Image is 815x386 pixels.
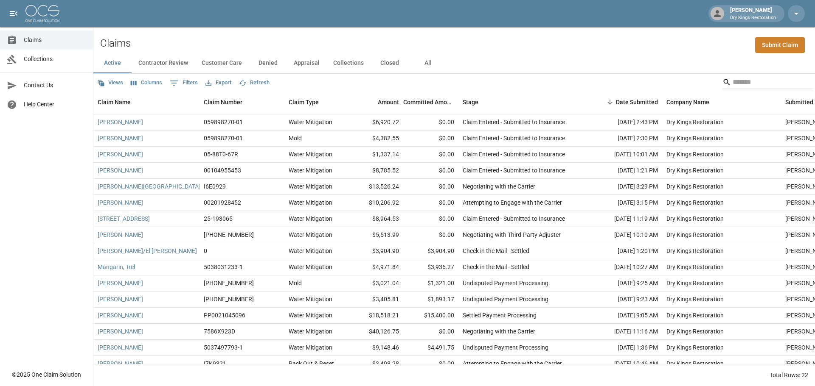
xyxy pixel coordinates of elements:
[463,150,565,158] div: Claim Entered - Submitted to Insurance
[98,166,143,175] a: [PERSON_NAME]
[204,90,242,114] div: Claim Number
[463,247,529,255] div: Check in the Mail - Settled
[348,243,403,259] div: $3,904.90
[204,118,243,126] div: 059898270-01
[371,53,409,73] button: Closed
[586,275,662,292] div: [DATE] 9:25 AM
[348,340,403,356] div: $9,148.46
[204,247,207,255] div: 0
[168,76,200,90] button: Show filters
[204,327,235,336] div: 7586X923D
[204,295,254,303] div: 1006-30-9191
[616,90,658,114] div: Date Submitted
[604,96,616,108] button: Sort
[289,343,332,352] div: Water Mitigation
[666,134,724,142] div: Dry Kings Restoration
[289,90,319,114] div: Claim Type
[98,359,143,368] a: [PERSON_NAME]
[586,147,662,163] div: [DATE] 10:01 AM
[403,90,458,114] div: Committed Amount
[403,227,458,243] div: $0.00
[326,53,371,73] button: Collections
[666,150,724,158] div: Dry Kings Restoration
[289,118,332,126] div: Water Mitigation
[463,182,535,191] div: Negotiating with the Carrier
[98,247,197,255] a: [PERSON_NAME]/El [PERSON_NAME]
[463,263,529,271] div: Check in the Mail - Settled
[98,327,143,336] a: [PERSON_NAME]
[666,359,724,368] div: Dry Kings Restoration
[289,182,332,191] div: Water Mitigation
[348,356,403,372] div: $3,498.28
[378,90,399,114] div: Amount
[204,263,243,271] div: 5038031233-1
[24,55,86,64] span: Collections
[586,227,662,243] div: [DATE] 10:10 AM
[284,90,348,114] div: Claim Type
[204,166,241,175] div: 00104955453
[666,263,724,271] div: Dry Kings Restoration
[755,37,805,53] a: Submit Claim
[348,275,403,292] div: $3,021.04
[204,230,254,239] div: 1006-35-5328
[289,327,332,336] div: Water Mitigation
[403,340,458,356] div: $4,491.75
[463,90,478,114] div: Stage
[348,90,403,114] div: Amount
[662,90,781,114] div: Company Name
[98,90,131,114] div: Claim Name
[289,134,302,142] div: Mold
[666,343,724,352] div: Dry Kings Restoration
[666,214,724,223] div: Dry Kings Restoration
[586,195,662,211] div: [DATE] 3:15 PM
[403,275,458,292] div: $1,321.00
[586,340,662,356] div: [DATE] 1:36 PM
[666,182,724,191] div: Dry Kings Restoration
[348,211,403,227] div: $8,964.53
[666,295,724,303] div: Dry Kings Restoration
[730,14,776,22] p: Dry Kings Restoration
[204,182,226,191] div: I6E0929
[463,214,565,223] div: Claim Entered - Submitted to Insurance
[98,343,143,352] a: [PERSON_NAME]
[237,76,272,89] button: Refresh
[25,5,59,22] img: ocs-logo-white-transparent.png
[666,327,724,336] div: Dry Kings Restoration
[204,279,254,287] div: 1006-30-9191
[200,90,284,114] div: Claim Number
[98,150,143,158] a: [PERSON_NAME]
[586,259,662,275] div: [DATE] 10:27 AM
[586,324,662,340] div: [DATE] 11:16 AM
[586,308,662,324] div: [DATE] 9:05 AM
[586,179,662,195] div: [DATE] 3:29 PM
[463,311,537,319] div: Settled Payment Processing
[98,214,150,223] a: [STREET_ADDRESS]
[348,227,403,243] div: $5,513.99
[463,166,565,175] div: Claim Entered - Submitted to Insurance
[403,356,458,372] div: $0.00
[204,359,226,368] div: I7K9321
[666,118,724,126] div: Dry Kings Restoration
[129,76,164,89] button: Select columns
[463,295,548,303] div: Undisputed Payment Processing
[204,214,233,223] div: 25-193065
[463,198,562,207] div: Attempting to Engage with the Carrier
[722,75,813,91] div: Search
[348,179,403,195] div: $13,526.24
[204,198,241,207] div: 00201928452
[203,76,233,89] button: Export
[98,230,143,239] a: [PERSON_NAME]
[93,90,200,114] div: Claim Name
[132,53,195,73] button: Contractor Review
[100,37,131,50] h2: Claims
[12,370,81,379] div: © 2025 One Claim Solution
[204,311,245,319] div: PP0021045096
[98,311,143,319] a: [PERSON_NAME]
[586,163,662,179] div: [DATE] 1:21 PM
[463,343,548,352] div: Undisputed Payment Processing
[403,131,458,147] div: $0.00
[93,53,132,73] button: Active
[727,6,779,21] div: [PERSON_NAME]
[403,324,458,340] div: $0.00
[348,114,403,131] div: $6,920.72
